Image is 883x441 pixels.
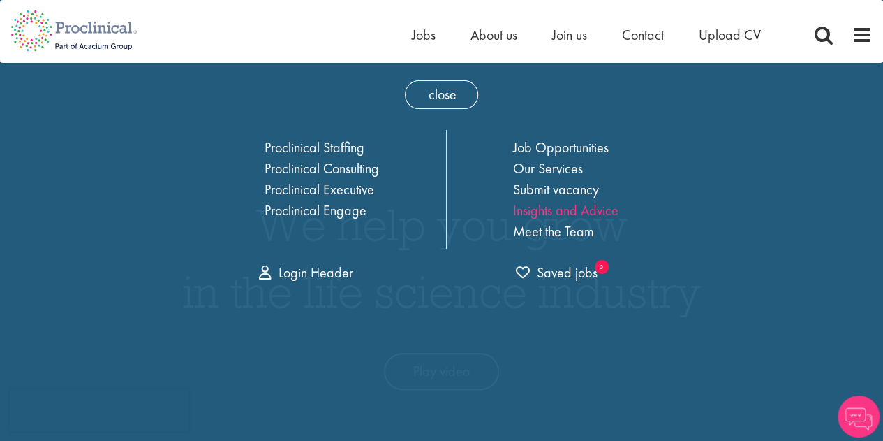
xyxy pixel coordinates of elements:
span: close [405,80,478,109]
a: Join us [552,26,587,44]
a: 0 jobs in shortlist [516,263,598,283]
a: Upload CV [699,26,761,44]
a: Contact [622,26,664,44]
span: Saved jobs [516,263,598,282]
a: Proclinical Engage [265,201,366,219]
img: Chatbot [838,396,880,438]
a: Proclinical Executive [265,180,374,198]
a: Login Header [259,263,353,282]
a: Our Services [513,159,583,178]
a: Insights and Advice [513,201,618,219]
a: About us [470,26,517,44]
a: Proclinical Staffing [265,138,364,157]
a: Proclinical Consulting [265,159,379,178]
a: Submit vacancy [513,180,599,198]
a: Job Opportunities [513,138,609,157]
a: Meet the Team [513,222,594,240]
a: Jobs [412,26,436,44]
sub: 0 [595,260,609,274]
